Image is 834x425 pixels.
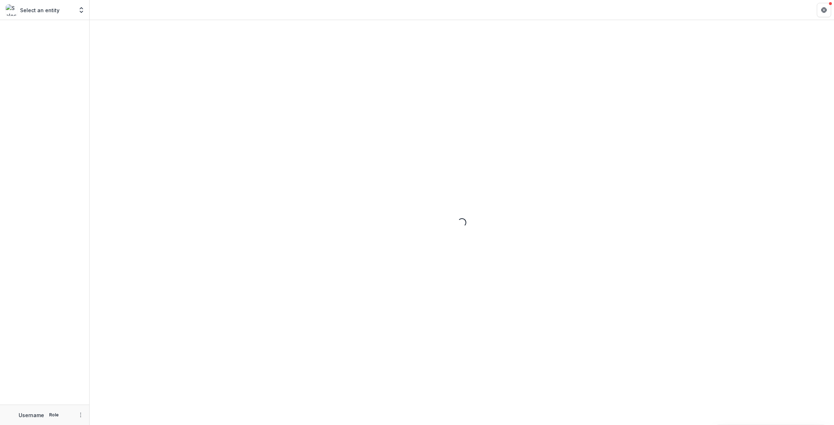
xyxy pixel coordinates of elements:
[47,412,61,418] p: Role
[6,4,17,16] img: Select an entity
[76,3,86,17] button: Open entity switcher
[817,3,831,17] button: Get Help
[20,6,59,14] p: Select an entity
[76,411,85,419] button: More
[19,411,44,419] p: Username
